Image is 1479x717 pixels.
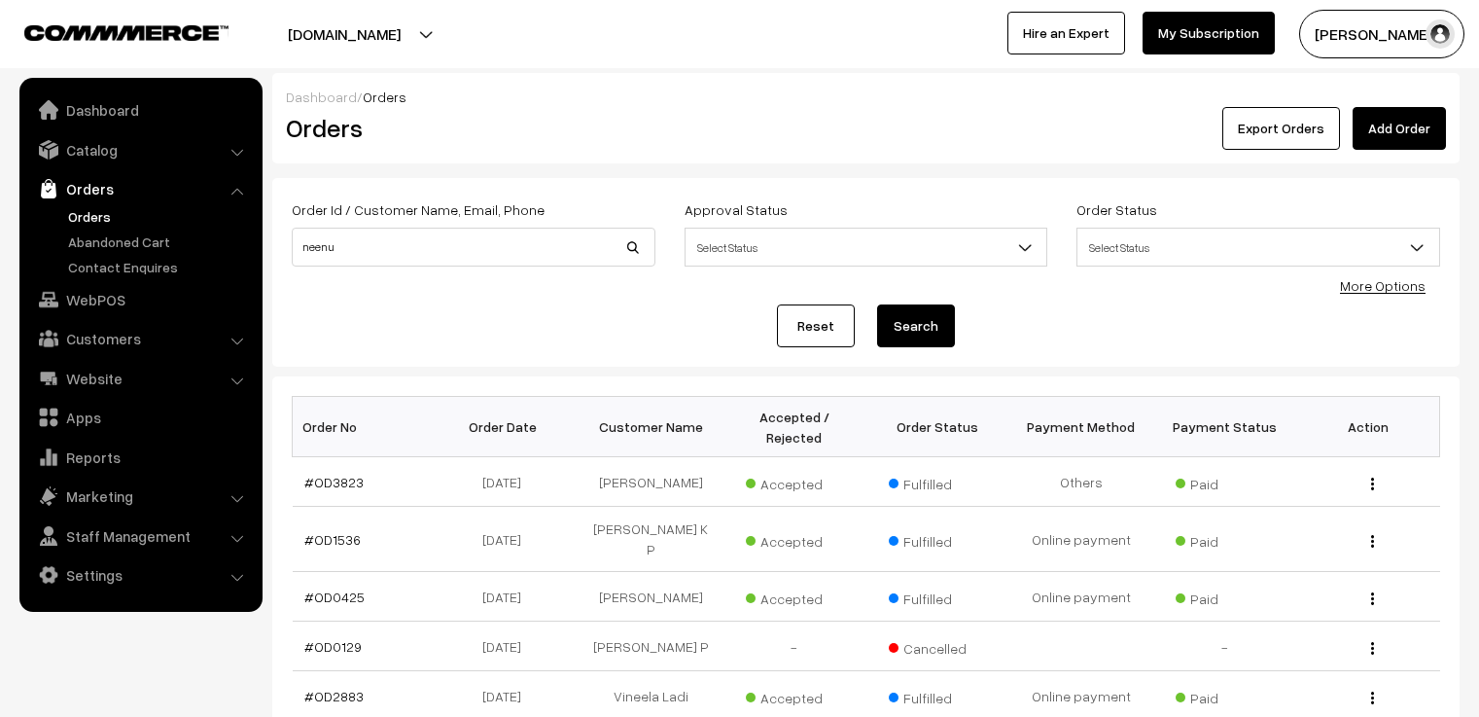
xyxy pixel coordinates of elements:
h2: Orders [286,113,653,143]
a: WebPOS [24,282,256,317]
a: Abandoned Cart [63,232,256,252]
button: [PERSON_NAME] C [1299,10,1464,58]
img: Menu [1371,478,1374,490]
span: Accepted [746,469,843,494]
td: - [1153,622,1297,671]
td: Online payment [1009,572,1153,622]
td: Online payment [1009,507,1153,572]
a: Orders [63,206,256,227]
button: Search [877,305,955,347]
th: Payment Status [1153,397,1297,457]
span: Select Status [686,231,1047,265]
a: Orders [24,171,256,206]
td: [DATE] [436,507,580,572]
th: Order Date [436,397,580,457]
a: Staff Management [24,519,256,554]
a: My Subscription [1143,12,1275,54]
td: [PERSON_NAME] [580,457,723,507]
a: Contact Enquires [63,257,256,277]
th: Action [1296,397,1440,457]
a: #OD0129 [304,638,362,655]
span: Fulfilled [889,469,986,494]
th: Order Status [866,397,1010,457]
a: Website [24,361,256,396]
span: Fulfilled [889,584,986,609]
a: Apps [24,400,256,435]
span: Select Status [1076,228,1440,267]
input: Order Id / Customer Name / Customer Email / Customer Phone [292,228,655,267]
td: [DATE] [436,457,580,507]
a: Reports [24,440,256,475]
span: Select Status [1077,231,1439,265]
td: [PERSON_NAME] K P [580,507,723,572]
th: Accepted / Rejected [722,397,866,457]
img: user [1426,19,1455,49]
a: COMMMERCE [24,19,194,43]
span: Paid [1176,683,1273,708]
th: Customer Name [580,397,723,457]
a: Add Order [1353,107,1446,150]
a: Reset [777,305,855,347]
span: Orders [363,89,406,105]
span: Accepted [746,526,843,552]
label: Order Id / Customer Name, Email, Phone [292,199,545,220]
a: #OD2883 [304,688,364,704]
td: - [722,622,866,671]
a: Customers [24,321,256,356]
label: Order Status [1076,199,1157,220]
a: More Options [1340,277,1426,294]
th: Payment Method [1009,397,1153,457]
td: Others [1009,457,1153,507]
span: Fulfilled [889,526,986,552]
a: Hire an Expert [1007,12,1125,54]
span: Accepted [746,584,843,609]
img: Menu [1371,642,1374,655]
button: [DOMAIN_NAME] [220,10,469,58]
a: Dashboard [24,92,256,127]
img: Menu [1371,535,1374,548]
img: Menu [1371,692,1374,704]
span: Accepted [746,683,843,708]
a: #OD1536 [304,531,361,548]
span: Paid [1176,526,1273,552]
a: Catalog [24,132,256,167]
label: Approval Status [685,199,788,220]
td: [DATE] [436,572,580,622]
span: Paid [1176,469,1273,494]
span: Paid [1176,584,1273,609]
span: Cancelled [889,633,986,659]
td: [PERSON_NAME] P [580,622,723,671]
a: Marketing [24,479,256,514]
a: #OD0425 [304,589,365,605]
td: [PERSON_NAME] [580,572,723,622]
td: [DATE] [436,622,580,671]
span: Select Status [685,228,1048,267]
a: Dashboard [286,89,357,105]
div: / [286,87,1446,107]
button: Export Orders [1222,107,1340,150]
a: #OD3823 [304,474,364,490]
img: Menu [1371,592,1374,605]
img: COMMMERCE [24,25,229,40]
th: Order No [293,397,437,457]
a: Settings [24,557,256,592]
span: Fulfilled [889,683,986,708]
